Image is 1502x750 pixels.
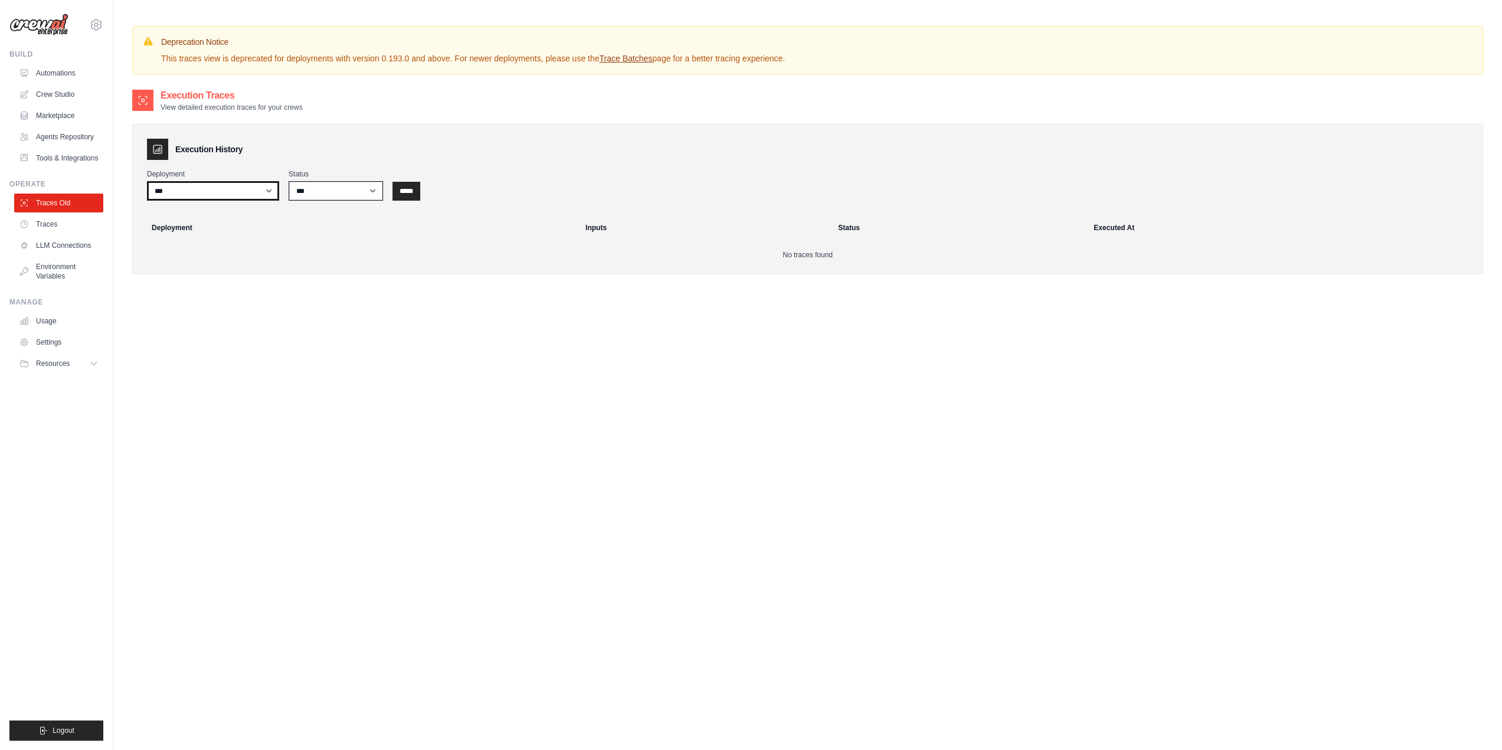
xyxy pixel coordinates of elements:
[14,194,103,212] a: Traces Old
[1087,215,1478,241] th: Executed At
[36,359,70,368] span: Resources
[14,215,103,234] a: Traces
[53,726,74,735] span: Logout
[161,89,303,103] h2: Execution Traces
[14,149,103,168] a: Tools & Integrations
[161,103,303,112] p: View detailed execution traces for your crews
[14,64,103,83] a: Automations
[599,54,652,63] a: Trace Batches
[14,127,103,146] a: Agents Repository
[161,53,785,64] p: This traces view is deprecated for deployments with version 0.193.0 and above. For newer deployme...
[138,215,578,241] th: Deployment
[9,50,103,59] div: Build
[9,720,103,741] button: Logout
[14,236,103,255] a: LLM Connections
[14,257,103,286] a: Environment Variables
[9,297,103,307] div: Manage
[9,179,103,189] div: Operate
[14,354,103,373] button: Resources
[831,215,1087,241] th: Status
[161,36,785,48] h3: Deprecation Notice
[14,312,103,330] a: Usage
[14,106,103,125] a: Marketplace
[175,143,243,155] h3: Execution History
[289,169,383,179] label: Status
[14,333,103,352] a: Settings
[9,14,68,36] img: Logo
[147,250,1468,260] p: No traces found
[578,215,831,241] th: Inputs
[14,85,103,104] a: Crew Studio
[147,169,279,179] label: Deployment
